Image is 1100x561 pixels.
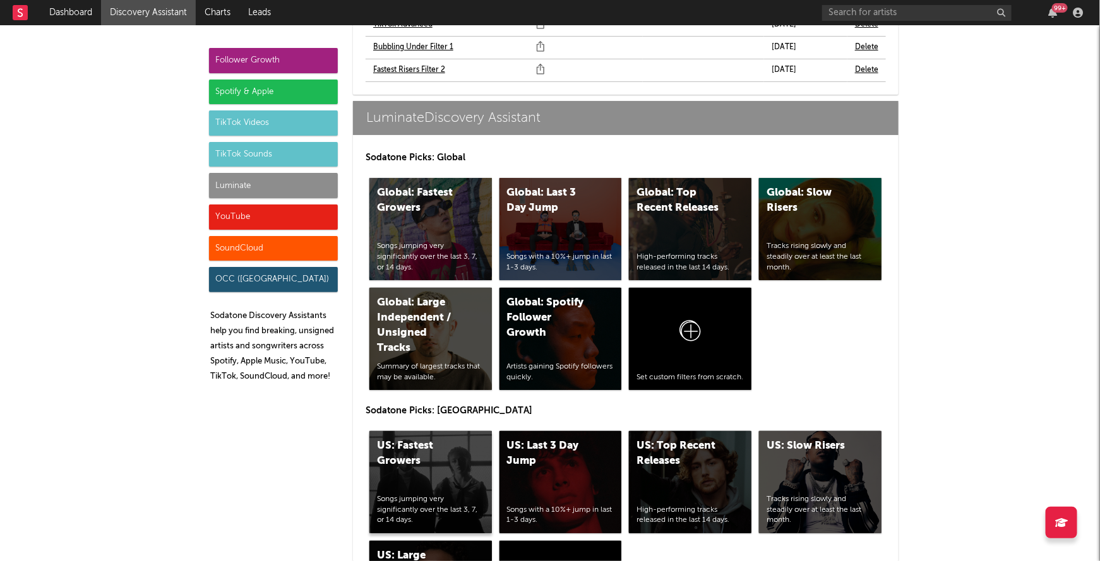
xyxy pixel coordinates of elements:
[767,241,874,273] div: Tracks rising slowly and steadily over at least the last month.
[637,505,744,526] div: High-performing tracks released in the last 14 days.
[637,439,722,469] div: US: Top Recent Releases
[369,431,492,533] a: US: Fastest GrowersSongs jumping very significantly over the last 3, 7, or 14 days.
[377,494,484,526] div: Songs jumping very significantly over the last 3, 7, or 14 days.
[629,431,751,533] a: US: Top Recent ReleasesHigh-performing tracks released in the last 14 days.
[1052,3,1068,13] div: 99 +
[499,431,622,533] a: US: Last 3 Day JumpSongs with a 10%+ jump in last 1-3 days.
[209,48,338,73] div: Follower Growth
[507,439,593,469] div: US: Last 3 Day Jump
[377,186,463,216] div: Global: Fastest Growers
[377,241,484,273] div: Songs jumping very significantly over the last 3, 7, or 14 days.
[822,5,1012,21] input: Search for artists
[499,288,622,390] a: Global: Spotify Follower GrowthArtists gaining Spotify followers quickly.
[507,505,614,526] div: Songs with a 10%+ jump in last 1-3 days.
[209,110,338,136] div: TikTok Videos
[507,252,614,273] div: Songs with a 10%+ jump in last 1-3 days.
[377,295,463,356] div: Global: Large Independent / Unsigned Tracks
[373,62,445,78] a: Fastest Risers Filter 2
[210,309,338,384] p: Sodatone Discovery Assistants help you find breaking, unsigned artists and songwriters across Spo...
[637,186,722,216] div: Global: Top Recent Releases
[209,142,338,167] div: TikTok Sounds
[209,204,338,230] div: YouTube
[209,173,338,198] div: Luminate
[366,150,886,165] p: Sodatone Picks: Global
[507,186,593,216] div: Global: Last 3 Day Jump
[369,288,492,390] a: Global: Large Independent / Unsigned TracksSummary of largest tracks that may be available.
[759,178,882,280] a: Global: Slow RisersTracks rising slowly and steadily over at least the last month.
[366,403,886,418] p: Sodatone Picks: [GEOGRAPHIC_DATA]
[209,80,338,105] div: Spotify & Apple
[1048,8,1057,18] button: 99+
[637,372,744,383] div: Set custom filters from scratch.
[637,252,744,273] div: High-performing tracks released in the last 14 days.
[847,36,886,59] td: Delete
[377,362,484,383] div: Summary of largest tracks that may be available.
[847,59,886,81] td: Delete
[507,295,593,341] div: Global: Spotify Follower Growth
[629,178,751,280] a: Global: Top Recent ReleasesHigh-performing tracks released in the last 14 days.
[764,59,847,81] td: [DATE]
[764,36,847,59] td: [DATE]
[353,101,899,135] a: LuminateDiscovery Assistant
[369,178,492,280] a: Global: Fastest GrowersSongs jumping very significantly over the last 3, 7, or 14 days.
[759,431,882,533] a: US: Slow RisersTracks rising slowly and steadily over at least the last month.
[499,178,622,280] a: Global: Last 3 Day JumpSongs with a 10%+ jump in last 1-3 days.
[209,236,338,261] div: SoundCloud
[209,267,338,292] div: OCC ([GEOGRAPHIC_DATA])
[767,439,852,454] div: US: Slow Risers
[767,186,852,216] div: Global: Slow Risers
[767,494,874,526] div: Tracks rising slowly and steadily over at least the last month.
[629,288,751,390] a: Set custom filters from scratch.
[373,40,453,55] a: Bubbling Under Filter 1
[377,439,463,469] div: US: Fastest Growers
[507,362,614,383] div: Artists gaining Spotify followers quickly.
